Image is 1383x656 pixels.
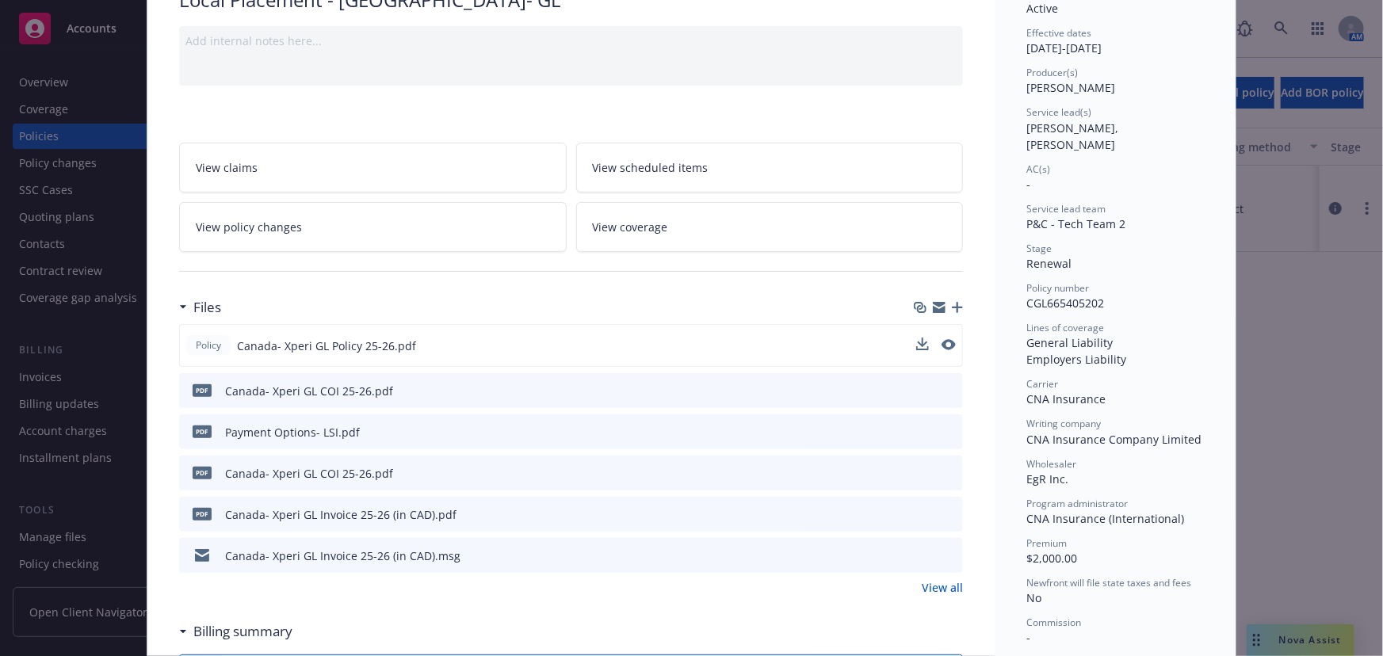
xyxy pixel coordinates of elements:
span: Canada- Xperi GL Policy 25-26.pdf [237,338,416,354]
span: pdf [193,425,212,437]
h3: Files [193,297,221,318]
span: Policy number [1026,281,1089,295]
span: Active [1026,1,1058,16]
div: Billing summary [179,621,292,642]
button: preview file [942,339,956,350]
span: - [1026,177,1030,192]
span: CNA Insurance Company Limited [1026,432,1202,447]
button: download file [916,338,929,350]
span: View scheduled items [593,159,709,176]
button: preview file [942,383,957,399]
span: [PERSON_NAME] [1026,80,1115,95]
span: CNA Insurance (International) [1026,511,1184,526]
div: Payment Options- LSI.pdf [225,424,360,441]
div: Add internal notes here... [185,32,957,49]
span: Service lead team [1026,202,1106,215]
a: View coverage [576,202,964,252]
button: download file [917,506,930,523]
span: View coverage [593,219,668,235]
span: CNA Insurance [1026,391,1106,406]
span: EgR Inc. [1026,471,1068,486]
div: General Liability [1026,334,1204,351]
span: Lines of coverage [1026,321,1104,334]
a: View all [922,579,963,596]
button: preview file [942,424,957,441]
span: pdf [193,508,212,520]
span: Wholesaler [1026,457,1076,471]
span: P&C - Tech Team 2 [1026,216,1125,231]
span: AC(s) [1026,162,1050,176]
span: CGL665405202 [1026,296,1104,311]
h3: Billing summary [193,621,292,642]
div: Files [179,297,221,318]
button: download file [917,424,930,441]
span: [PERSON_NAME], [PERSON_NAME] [1026,120,1121,152]
span: Writing company [1026,417,1101,430]
div: [DATE] - [DATE] [1026,26,1204,56]
span: Program administrator [1026,497,1128,510]
a: View scheduled items [576,143,964,193]
span: View claims [196,159,258,176]
div: Canada- Xperi GL Invoice 25-26 (in CAD).pdf [225,506,457,523]
span: pdf [193,384,212,396]
button: preview file [942,338,956,354]
button: preview file [942,506,957,523]
span: pdf [193,467,212,479]
span: Carrier [1026,377,1058,391]
a: View claims [179,143,567,193]
span: Premium [1026,536,1067,550]
span: View policy changes [196,219,302,235]
span: No [1026,590,1041,605]
button: preview file [942,465,957,482]
button: download file [917,547,930,564]
span: Producer(s) [1026,66,1078,79]
span: Commission [1026,616,1081,629]
span: Service lead(s) [1026,105,1091,119]
div: Canada- Xperi GL Invoice 25-26 (in CAD).msg [225,547,460,564]
a: View policy changes [179,202,567,252]
span: - [1026,630,1030,645]
button: download file [916,338,929,354]
span: Renewal [1026,256,1072,271]
span: $2,000.00 [1026,551,1077,566]
button: preview file [942,547,957,564]
div: Canada- Xperi GL COI 25-26.pdf [225,383,393,399]
span: Newfront will file state taxes and fees [1026,576,1191,589]
div: Employers Liability [1026,351,1204,368]
span: Stage [1026,242,1052,255]
button: download file [917,383,930,399]
span: Policy [193,338,224,353]
button: download file [917,465,930,482]
span: Effective dates [1026,26,1091,40]
div: Canada- Xperi GL COI 25-26.pdf [225,465,393,482]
